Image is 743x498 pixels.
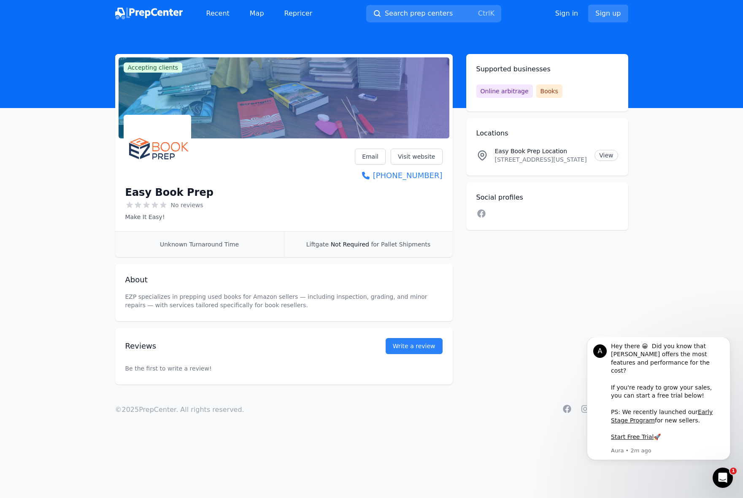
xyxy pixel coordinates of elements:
span: Not Required [331,241,369,248]
span: Books [536,84,562,98]
p: Easy Book Prep Location [495,147,588,155]
kbd: Ctrl [478,9,490,17]
iframe: Intercom notifications message [574,337,743,465]
p: EZP specializes in prepping used books for Amazon sellers — including inspection, grading, and mi... [125,292,443,309]
h2: Social profiles [476,192,618,203]
iframe: Intercom live chat [713,468,733,488]
span: No reviews [171,201,203,209]
h2: Supported businesses [476,64,618,74]
a: Start Free Trial [37,96,79,103]
span: Search prep centers [385,8,453,19]
a: Write a review [386,338,443,354]
p: © 2025 PrepCenter. All rights reserved. [115,405,244,415]
span: Accepting clients [124,62,183,73]
img: Easy Book Prep [125,116,189,181]
p: Make It Easy! [125,213,213,221]
p: [STREET_ADDRESS][US_STATE] [495,155,588,164]
a: Sign up [588,5,628,22]
a: Map [243,5,271,22]
a: Repricer [278,5,319,22]
a: View [594,150,618,161]
a: Visit website [391,149,443,165]
span: Online arbitrage [476,84,533,98]
img: PrepCenter [115,8,183,19]
h2: Locations [476,128,618,138]
kbd: K [490,9,494,17]
h2: Reviews [125,340,359,352]
span: for Pallet Shipments [371,241,430,248]
span: Unknown Turnaround Time [160,241,239,248]
p: Message from Aura, sent 2m ago [37,110,150,117]
div: Message content [37,5,150,108]
h2: About [125,274,443,286]
a: Recent [200,5,236,22]
span: Liftgate [306,241,329,248]
a: Email [355,149,386,165]
span: 1 [730,468,737,474]
p: Be the first to write a review! [125,347,443,390]
h1: Easy Book Prep [125,186,213,199]
button: Search prep centersCtrlK [366,5,501,22]
b: 🚀 [79,96,86,103]
div: Hey there 😀 Did you know that [PERSON_NAME] offers the most features and performance for the cost... [37,5,150,104]
a: Sign in [555,8,578,19]
div: Profile image for Aura [19,7,32,21]
a: [PHONE_NUMBER] [355,170,442,181]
